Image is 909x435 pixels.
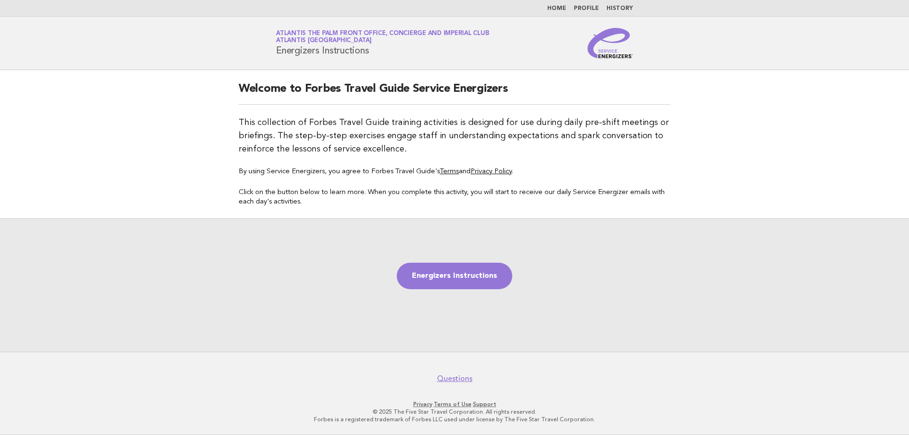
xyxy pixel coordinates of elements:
[276,38,372,44] span: Atlantis [GEOGRAPHIC_DATA]
[473,401,496,408] a: Support
[276,30,489,44] a: Atlantis The Palm Front Office, Concierge and Imperial ClubAtlantis [GEOGRAPHIC_DATA]
[239,167,670,177] p: By using Service Energizers, you agree to Forbes Travel Guide's and .
[471,168,512,175] a: Privacy Policy
[588,28,633,58] img: Service Energizers
[413,401,432,408] a: Privacy
[239,81,670,105] h2: Welcome to Forbes Travel Guide Service Energizers
[397,263,512,289] a: Energizers Instructions
[547,6,566,11] a: Home
[165,400,744,408] p: · ·
[239,188,670,207] p: Click on the button below to learn more. When you complete this activity, you will start to recei...
[437,374,472,383] a: Questions
[440,168,459,175] a: Terms
[276,31,489,55] h1: Energizers Instructions
[434,401,472,408] a: Terms of Use
[165,416,744,423] p: Forbes is a registered trademark of Forbes LLC used under license by The Five Star Travel Corpora...
[606,6,633,11] a: History
[165,408,744,416] p: © 2025 The Five Star Travel Corporation. All rights reserved.
[574,6,599,11] a: Profile
[239,116,670,156] p: This collection of Forbes Travel Guide training activities is designed for use during daily pre-s...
